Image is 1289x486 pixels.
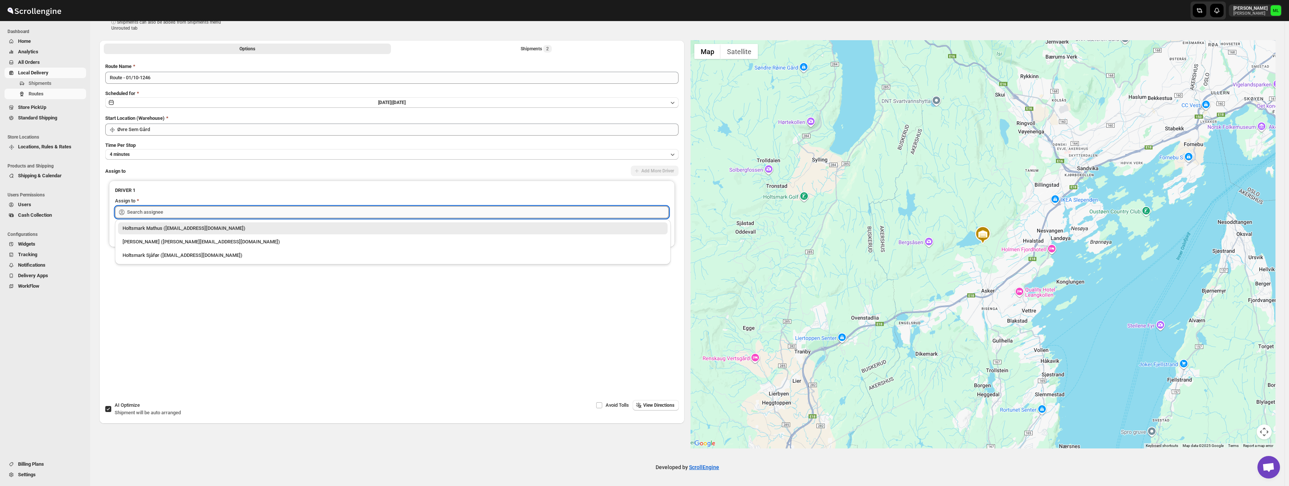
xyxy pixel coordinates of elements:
span: Time Per Stop [105,142,136,148]
span: Route Name [105,63,132,69]
button: View Directions [633,400,679,411]
a: Terms (opens in new tab) [1228,444,1239,448]
span: View Directions [643,402,674,408]
span: Settings [18,472,36,477]
span: Start Location (Warehouse) [105,115,165,121]
img: Google [692,439,717,448]
button: 4 minutes [105,149,679,160]
span: Tracking [18,252,37,257]
a: Open this area in Google Maps (opens a new window) [692,439,717,448]
span: [DATE] | [378,100,392,105]
p: Developed by [656,463,719,471]
button: Widgets [5,239,86,249]
span: [DATE] [392,100,406,105]
li: Holtsmark Mathus (eat@ovresem.no) [115,222,671,234]
span: Widgets [18,241,35,247]
p: [PERSON_NAME] [1233,5,1268,11]
span: WorkFlow [18,283,39,289]
span: Store Locations [8,134,86,140]
span: Shipments [29,80,51,86]
span: Michael Lunga [1271,5,1281,16]
span: Products and Shipping [8,163,86,169]
div: Holtsmark Mathus ([EMAIL_ADDRESS][DOMAIN_NAME]) [123,225,663,232]
span: Delivery Apps [18,273,48,278]
h3: DRIVER 1 [115,187,669,194]
div: All Route Options [99,57,685,340]
span: Users [18,202,31,207]
span: All Orders [18,59,40,65]
button: User menu [1229,5,1282,17]
button: Analytics [5,47,86,57]
span: Local Delivery [18,70,48,75]
div: Open chat [1257,456,1280,478]
span: Scheduled for [105,91,135,96]
span: Locations, Rules & Rates [18,144,71,149]
button: Billing Plans [5,459,86,469]
button: Notifications [5,260,86,270]
span: Routes [29,91,44,97]
span: 2 [546,46,549,52]
span: Map data ©2025 Google [1183,444,1224,448]
button: Selected Shipments [392,44,680,54]
span: Shipping & Calendar [18,173,62,178]
button: Map camera controls [1257,424,1272,439]
span: AI Optimize [115,402,140,408]
span: Notifications [18,262,45,268]
span: Configurations [8,231,86,237]
button: Show satellite imagery [721,44,758,59]
input: Search location [117,124,679,136]
li: Holtsmark Sjåfør (kjokkenet@ovresem.no) [115,248,671,261]
button: Settings [5,469,86,480]
a: Report a map error [1243,444,1273,448]
input: Eg: Bengaluru Route [105,72,679,84]
span: Dashboard [8,29,86,35]
button: Tracking [5,249,86,260]
button: Shipments [5,78,86,89]
div: Assign to [115,197,135,205]
button: Cash Collection [5,210,86,220]
button: Users [5,199,86,210]
button: Delivery Apps [5,270,86,281]
span: Assign to [105,168,126,174]
span: Store PickUp [18,104,46,110]
span: Options [239,46,255,52]
button: WorkFlow [5,281,86,291]
span: Standard Shipping [18,115,57,121]
button: Home [5,36,86,47]
a: ScrollEngine [689,464,719,470]
button: All Orders [5,57,86,68]
div: [PERSON_NAME] ([PERSON_NAME][EMAIL_ADDRESS][DOMAIN_NAME]) [123,238,663,246]
span: Cash Collection [18,212,52,218]
button: All Route Options [104,44,391,54]
span: Avoid Tolls [606,402,629,408]
span: Users Permissions [8,192,86,198]
li: Michael Lunga (michael@holtsmat.no) [115,234,671,248]
input: Search assignee [127,206,669,218]
button: [DATE]|[DATE] [105,97,679,108]
img: ScrollEngine [6,1,62,20]
button: Keyboard shortcuts [1146,443,1178,448]
div: Shipments [521,45,552,53]
span: Analytics [18,49,38,54]
button: Routes [5,89,86,99]
p: ⓘ Shipments can also be added from Shipments menu Unrouted tab [111,19,230,31]
text: ML [1273,8,1279,13]
button: Show street map [694,44,721,59]
button: Locations, Rules & Rates [5,142,86,152]
span: Home [18,38,31,44]
div: Holtsmark Sjåfør ([EMAIL_ADDRESS][DOMAIN_NAME]) [123,252,663,259]
p: [PERSON_NAME] [1233,11,1268,16]
span: Billing Plans [18,461,44,467]
button: Shipping & Calendar [5,171,86,181]
span: Shipment will be auto arranged [115,410,181,415]
span: 4 minutes [110,151,130,157]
